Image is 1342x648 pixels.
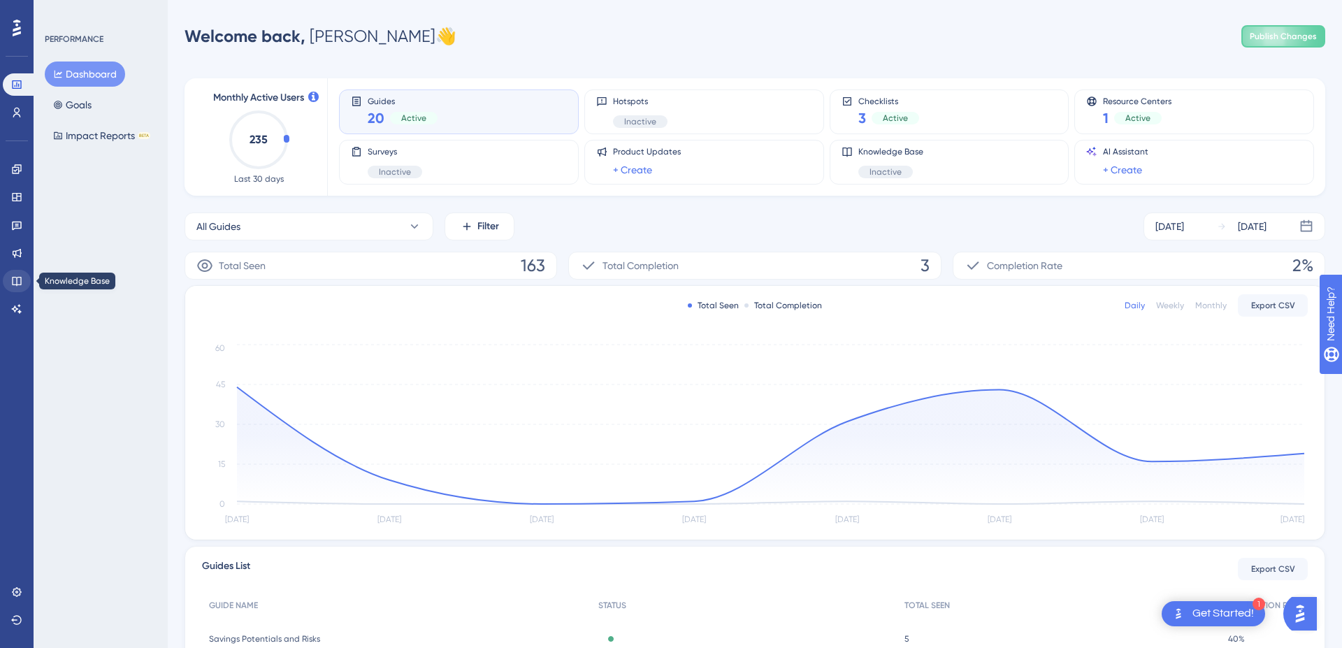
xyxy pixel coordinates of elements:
span: Last 30 days [234,173,284,185]
button: Publish Changes [1241,25,1325,48]
span: 5 [904,633,909,645]
span: Export CSV [1251,300,1295,311]
div: Weekly [1156,300,1184,311]
span: 1 [1103,108,1109,128]
a: + Create [613,161,652,178]
span: Publish Changes [1250,31,1317,42]
div: Open Get Started! checklist, remaining modules: 1 [1162,601,1265,626]
span: Inactive [624,116,656,127]
iframe: UserGuiding AI Assistant Launcher [1283,593,1325,635]
span: Active [401,113,426,124]
div: Total Completion [744,300,822,311]
tspan: [DATE] [530,514,554,524]
span: Total Completion [603,257,679,274]
span: Active [883,113,908,124]
button: Filter [445,213,514,240]
div: [DATE] [1238,218,1267,235]
button: Impact ReportsBETA [45,123,159,148]
span: Guides [368,96,438,106]
span: GUIDE NAME [209,600,258,611]
span: 40% [1228,633,1245,645]
tspan: [DATE] [377,514,401,524]
div: 1 [1253,598,1265,610]
tspan: [DATE] [225,514,249,524]
tspan: 45 [216,380,225,389]
span: Total Seen [219,257,266,274]
span: 20 [368,108,384,128]
span: Active [1125,113,1150,124]
span: 3 [921,254,930,277]
button: Goals [45,92,100,117]
span: Hotspots [613,96,668,107]
span: Guides List [202,558,250,580]
tspan: 15 [218,459,225,469]
span: Inactive [379,166,411,178]
span: Filter [477,218,499,235]
img: launcher-image-alternative-text [1170,605,1187,622]
div: Total Seen [688,300,739,311]
span: AI Assistant [1103,146,1148,157]
div: Get Started! [1192,606,1254,621]
div: [DATE] [1155,218,1184,235]
tspan: [DATE] [1280,514,1304,524]
div: [PERSON_NAME] 👋 [185,25,456,48]
span: Checklists [858,96,919,106]
span: All Guides [196,218,240,235]
div: PERFORMANCE [45,34,103,45]
span: Knowledge Base [858,146,923,157]
tspan: [DATE] [835,514,859,524]
button: Export CSV [1238,294,1308,317]
tspan: 0 [219,499,225,509]
span: 163 [521,254,545,277]
span: Monthly Active Users [213,89,304,106]
tspan: [DATE] [988,514,1011,524]
span: COMPLETION RATE [1228,600,1301,611]
span: Inactive [870,166,902,178]
tspan: 60 [215,343,225,353]
span: 3 [858,108,866,128]
button: Export CSV [1238,558,1308,580]
div: Daily [1125,300,1145,311]
span: Welcome back, [185,26,305,46]
span: 2% [1292,254,1313,277]
span: Resource Centers [1103,96,1171,106]
tspan: [DATE] [1140,514,1164,524]
span: TOTAL SEEN [904,600,950,611]
button: Dashboard [45,62,125,87]
tspan: [DATE] [682,514,706,524]
span: Export CSV [1251,563,1295,575]
div: Monthly [1195,300,1227,311]
button: All Guides [185,213,433,240]
span: STATUS [598,600,626,611]
text: 235 [250,133,268,146]
span: Completion Rate [987,257,1062,274]
a: + Create [1103,161,1142,178]
span: Product Updates [613,146,681,157]
div: BETA [138,132,150,139]
span: Surveys [368,146,422,157]
span: Savings Potentials and Risks [209,633,320,645]
tspan: 30 [215,419,225,429]
span: Need Help? [33,3,87,20]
